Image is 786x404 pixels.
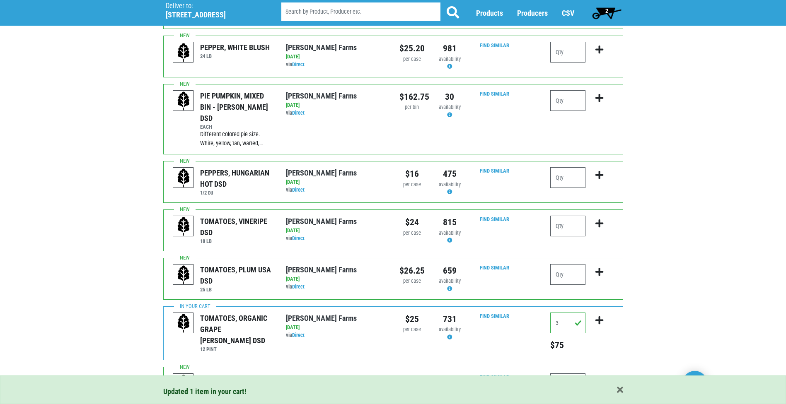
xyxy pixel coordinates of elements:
h5: Total price [550,340,585,351]
span: … [259,140,263,147]
input: Qty [550,373,585,394]
div: via [286,235,387,243]
a: Find Similar [480,374,509,380]
div: $25 [399,313,425,326]
span: availability [439,230,461,236]
h6: 12 PINT [200,346,273,352]
h6: 24 LB [200,53,270,59]
h6: 18 LB [200,238,273,244]
a: CSV [562,9,574,17]
a: Find Similar [480,216,509,222]
input: Search by Product, Producer etc. [281,2,440,21]
div: $162.75 [399,90,425,103]
div: Availability may be subject to change. [437,326,462,341]
div: $25.20 [399,42,425,55]
img: placeholder-variety-43d6402dacf2d531de610a020419775a.svg [173,91,194,111]
a: [PERSON_NAME] Farms [286,168,357,177]
span: availability [439,181,461,188]
h5: [STREET_ADDRESS] [166,10,260,19]
span: availability [439,326,461,332]
span: 2 [605,7,608,14]
input: Qty [550,167,585,188]
div: [DATE] [286,227,387,235]
a: [PERSON_NAME] Farms [286,265,357,274]
div: per case [399,277,425,285]
div: 659 [437,264,462,277]
a: [PERSON_NAME] Farms [286,217,357,226]
div: via [286,186,387,194]
a: Find Similar [480,168,509,174]
div: TOMATOES, ORGANIC GRAPE [PERSON_NAME] DSD [200,313,273,346]
a: 2 [588,5,625,21]
img: placeholder-variety-43d6402dacf2d531de610a020419775a.svg [173,265,194,285]
a: Direct [292,110,305,116]
img: placeholder-variety-43d6402dacf2d531de610a020419775a.svg [173,168,194,188]
div: 731 [437,313,462,326]
h6: 25 LB [200,286,273,293]
div: per case [399,55,425,63]
a: Direct [292,61,305,67]
img: placeholder-variety-43d6402dacf2d531de610a020419775a.svg [173,374,194,394]
div: [DATE] [286,53,387,61]
div: 475 [437,167,462,180]
div: PEPPERS, HUNGARIAN HOT DSD [200,167,273,190]
a: Direct [292,284,305,290]
img: placeholder-variety-43d6402dacf2d531de610a020419775a.svg [173,313,194,334]
a: [PERSON_NAME] Farms [286,91,357,100]
div: $16 [399,167,425,180]
div: PEPPER, WHITE BLUSH [200,42,270,53]
a: Direct [292,332,305,338]
div: TOMATOES, VINERIPE DSD [200,216,273,238]
div: [DATE] [286,178,387,186]
div: via [286,332,387,339]
div: per case [399,326,425,334]
a: [PERSON_NAME] Farms [286,375,357,383]
a: Direct [292,187,305,193]
div: [DATE] [286,275,387,283]
div: Updated 1 item in your cart! [163,386,623,397]
input: Qty [550,216,585,236]
img: placeholder-variety-43d6402dacf2d531de610a020419775a.svg [173,216,194,237]
span: availability [439,104,461,110]
div: $24 [399,216,425,229]
div: TOMATOES, PLUM USA DSD [200,264,273,286]
div: 890 [437,373,462,387]
input: Qty [550,42,585,63]
div: 30 [437,90,462,103]
div: via [286,283,387,291]
div: $26.25 [399,264,425,277]
div: per case [399,181,425,189]
a: Find Similar [480,313,509,319]
div: $17 [399,373,425,387]
a: Direct [292,235,305,241]
div: [DATE] [286,324,387,332]
p: Deliver to: [166,2,260,10]
div: [DATE] [286,101,387,109]
span: availability [439,56,461,62]
img: placeholder-variety-43d6402dacf2d531de610a020419775a.svg [173,42,194,63]
div: per case [399,229,425,237]
div: via [286,61,387,69]
input: Qty [550,264,585,285]
div: PIE PUMPKIN, MIXED BIN - [PERSON_NAME] DSD [200,90,273,124]
div: Different colored pie size. White, yellow, tan, warted, [200,130,273,148]
input: Qty [550,313,585,333]
h6: EACH [200,124,273,130]
a: Producers [517,9,548,17]
div: 981 [437,42,462,55]
div: via [286,109,387,117]
a: Find Similar [480,42,509,48]
a: [PERSON_NAME] Farms [286,314,357,322]
a: Find Similar [480,91,509,97]
span: availability [439,278,461,284]
input: Qty [550,90,585,111]
a: Find Similar [480,265,509,271]
div: per bin [399,103,425,111]
h6: 1/2 bu [200,190,273,196]
a: Products [476,9,503,17]
div: 815 [437,216,462,229]
a: [PERSON_NAME] Farms [286,43,357,52]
